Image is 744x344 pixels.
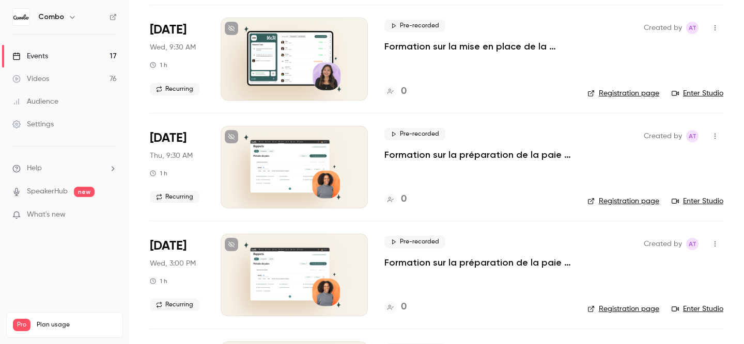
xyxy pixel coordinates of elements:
[13,319,30,331] span: Pro
[401,85,407,99] h4: 0
[384,40,571,53] a: Formation sur la mise en place de la Pointeuse Combo 🚦
[12,74,49,84] div: Videos
[150,238,187,254] span: [DATE]
[150,169,167,177] div: 1 h
[150,277,167,285] div: 1 h
[150,151,193,161] span: Thu, 9:30 AM
[150,18,204,100] div: Oct 8 Wed, 9:30 AM (Europe/Paris)
[384,128,445,140] span: Pre-recorded
[27,209,66,220] span: What's new
[401,300,407,314] h4: 0
[150,299,199,311] span: Recurring
[384,149,571,161] a: Formation sur la préparation de la paie avec Combo 🧾
[672,196,723,206] a: Enter Studio
[644,130,682,142] span: Created by
[686,238,699,250] span: Amandine Test
[384,256,571,269] a: Formation sur la préparation de la paie avec Combo 🧾
[27,163,42,174] span: Help
[587,196,659,206] a: Registration page
[12,163,117,174] li: help-dropdown-opener
[12,96,58,107] div: Audience
[689,22,696,34] span: AT
[644,22,682,34] span: Created by
[587,304,659,314] a: Registration page
[150,234,204,316] div: Oct 29 Wed, 3:00 PM (Europe/Paris)
[150,61,167,69] div: 1 h
[12,51,48,61] div: Events
[13,9,29,25] img: Combo
[37,321,116,329] span: Plan usage
[150,22,187,38] span: [DATE]
[686,130,699,142] span: Amandine Test
[150,191,199,203] span: Recurring
[150,42,196,53] span: Wed, 9:30 AM
[587,88,659,99] a: Registration page
[150,258,196,269] span: Wed, 3:00 PM
[384,236,445,248] span: Pre-recorded
[12,119,54,129] div: Settings
[104,210,117,220] iframe: Noticeable Trigger
[672,304,723,314] a: Enter Studio
[689,238,696,250] span: AT
[150,83,199,95] span: Recurring
[686,22,699,34] span: Amandine Test
[384,300,407,314] a: 0
[401,192,407,206] h4: 0
[672,88,723,99] a: Enter Studio
[27,186,68,197] a: SpeakerHub
[644,238,682,250] span: Created by
[150,126,204,208] div: Oct 23 Thu, 9:30 AM (Europe/Paris)
[74,187,95,197] span: new
[384,20,445,32] span: Pre-recorded
[689,130,696,142] span: AT
[384,85,407,99] a: 0
[150,130,187,146] span: [DATE]
[38,12,64,22] h6: Combo
[384,192,407,206] a: 0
